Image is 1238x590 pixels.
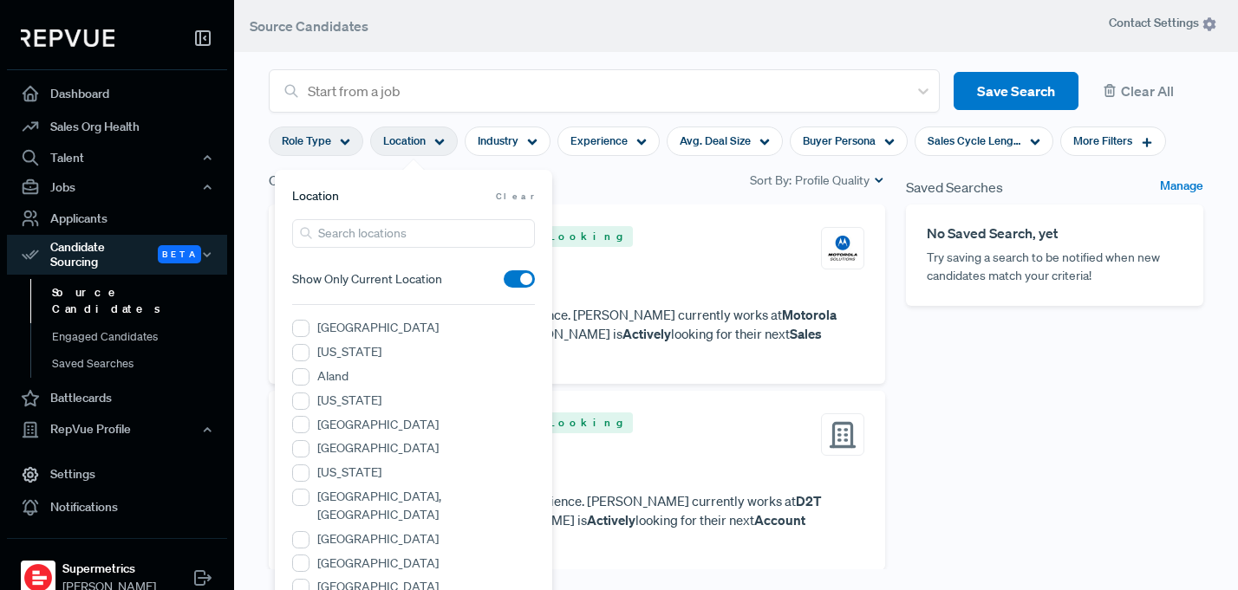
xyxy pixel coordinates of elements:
[1073,133,1132,149] span: More Filters
[317,488,535,524] label: [GEOGRAPHIC_DATA], [GEOGRAPHIC_DATA]
[317,439,439,457] label: [GEOGRAPHIC_DATA]
[317,464,381,482] label: [US_STATE]
[7,77,227,110] a: Dashboard
[317,367,349,386] label: Aland
[680,133,751,149] span: Avg. Deal Size
[292,219,535,248] input: Search locations
[7,172,227,202] button: Jobs
[317,530,439,548] label: [GEOGRAPHIC_DATA]
[30,279,251,323] a: Source Candidates
[1092,72,1203,111] button: Clear All
[317,554,439,573] label: [GEOGRAPHIC_DATA]
[290,305,864,364] p: has years of sales experience. [PERSON_NAME] currently works at as an . [PERSON_NAME] is looking ...
[587,511,635,528] strong: Actively
[1109,14,1217,32] span: Contact Settings
[496,190,535,203] span: Clear
[383,133,426,149] span: Location
[21,29,114,47] img: RepVue
[317,343,381,361] label: [US_STATE]
[7,235,227,275] div: Candidate Sourcing
[30,323,251,351] a: Engaged Candidates
[317,416,439,434] label: [GEOGRAPHIC_DATA]
[7,143,227,172] button: Talent
[7,202,227,235] a: Applicants
[290,491,864,550] p: has years of sales experience. [PERSON_NAME] currently works at as a . [PERSON_NAME] is looking f...
[928,133,1021,149] span: Sales Cycle Length
[1160,177,1203,198] a: Manage
[927,225,1183,242] h6: No Saved Search, yet
[954,72,1078,111] button: Save Search
[570,133,628,149] span: Experience
[7,491,227,524] a: Notifications
[158,245,201,263] span: Beta
[292,187,339,205] span: Location
[317,319,439,337] label: [GEOGRAPHIC_DATA]
[7,415,227,444] button: RepVue Profile
[317,392,381,410] label: [US_STATE]
[7,458,227,491] a: Settings
[622,325,671,342] strong: Actively
[906,177,1003,198] span: Saved Searches
[7,110,227,143] a: Sales Org Health
[269,170,338,191] span: Candidates
[478,133,518,149] span: Industry
[803,133,876,149] span: Buyer Persona
[7,382,227,415] a: Battlecards
[927,249,1183,285] p: Try saving a search to be notified when new candidates match your criteria!
[292,270,442,289] span: Show Only Current Location
[7,235,227,275] button: Candidate Sourcing Beta
[62,560,156,578] strong: Supermetrics
[282,133,331,149] span: Role Type
[30,350,251,378] a: Saved Searches
[250,17,368,35] span: Source Candidates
